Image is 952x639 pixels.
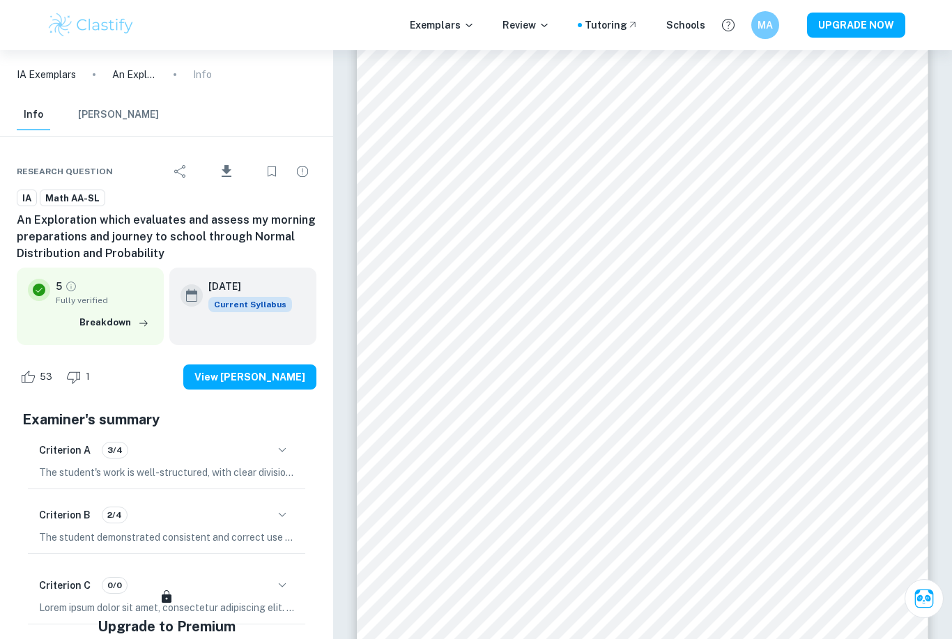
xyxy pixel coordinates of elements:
span: Fully verified [56,294,153,307]
h5: Examiner's summary [22,409,311,430]
div: Bookmark [258,157,286,185]
span: Research question [17,165,113,178]
div: Dislike [63,366,98,388]
p: An Exploration which evaluates and assess my morning preparations and journey to school through N... [112,67,157,82]
div: Share [167,157,194,185]
h6: An Exploration which evaluates and assess my morning preparations and journey to school through N... [17,212,316,262]
span: 2/4 [102,509,127,521]
img: Clastify logo [47,11,135,39]
div: This exemplar is based on the current syllabus. Feel free to refer to it for inspiration/ideas wh... [208,297,292,312]
a: IA [17,190,37,207]
p: Exemplars [410,17,475,33]
p: Review [502,17,550,33]
p: 5 [56,279,62,294]
button: Info [17,100,50,130]
span: 3/4 [102,444,128,456]
button: MA [751,11,779,39]
span: IA [17,192,36,206]
span: Current Syllabus [208,297,292,312]
a: Grade fully verified [65,280,77,293]
h6: [DATE] [208,279,281,294]
span: Math AA-SL [40,192,105,206]
h5: Upgrade to Premium [98,616,236,637]
p: Info [193,67,212,82]
h6: Criterion B [39,507,91,523]
div: Report issue [289,157,316,185]
span: 53 [32,370,60,384]
a: Tutoring [585,17,638,33]
p: The student's work is well-structured, with clear division into sections including introduction, ... [39,465,294,480]
button: UPGRADE NOW [807,13,905,38]
span: 1 [78,370,98,384]
p: The student demonstrated consistent and correct use of mathematical notation and symbols througho... [39,530,294,545]
div: Like [17,366,60,388]
button: Help and Feedback [716,13,740,37]
button: Ask Clai [905,579,944,618]
button: [PERSON_NAME] [78,100,159,130]
h6: MA [758,17,774,33]
a: Math AA-SL [40,190,105,207]
button: Breakdown [76,312,153,333]
div: Download [197,153,255,190]
a: Schools [666,17,705,33]
button: View [PERSON_NAME] [183,364,316,390]
a: IA Exemplars [17,67,76,82]
h6: Criterion A [39,442,91,458]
